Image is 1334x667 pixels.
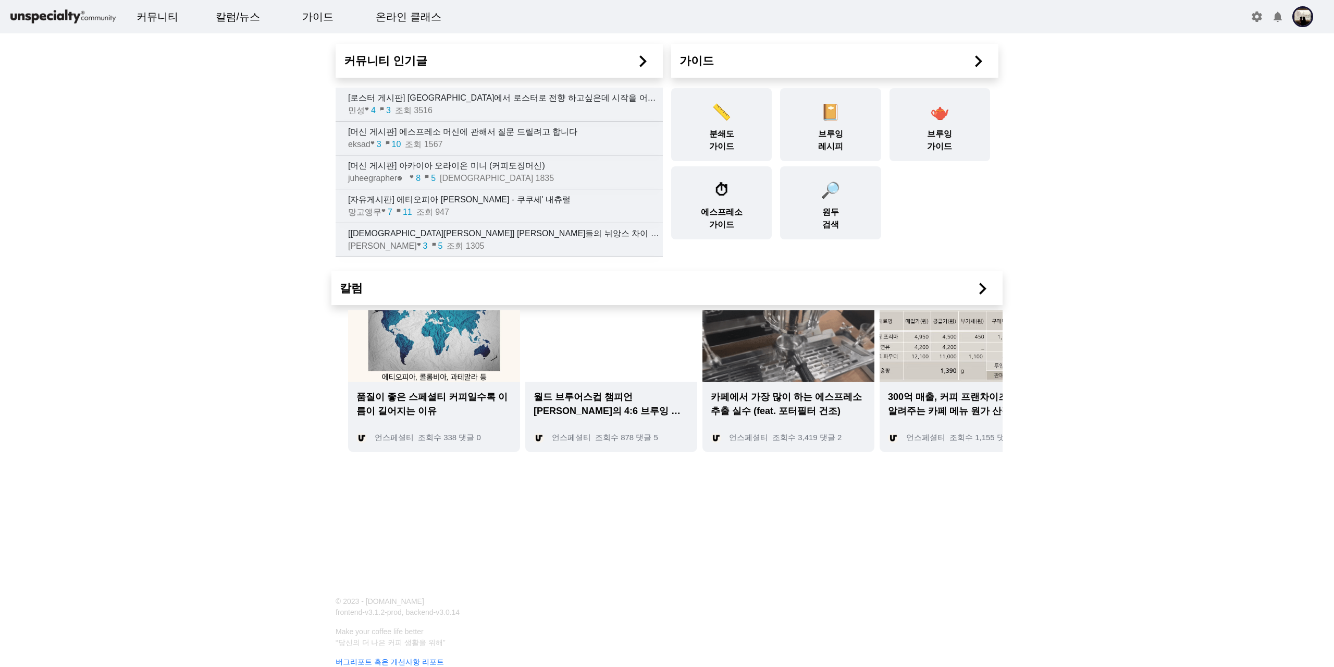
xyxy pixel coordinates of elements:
div: 에스프레소 가이드 [671,166,772,239]
span: 3 [377,140,386,149]
span: 📏 [712,103,731,120]
span: 8 [416,174,425,183]
span: 카페에서 가장 많이 하는 에스프레소 추출 실수 (feat. 포터필터 건조) [711,390,866,418]
span: 11 [403,208,416,216]
span: 🔎 [821,181,840,199]
div: 원두 검색 [780,166,881,239]
span: 조회 1305 [447,241,488,250]
img: title [534,433,544,443]
span: 망고앵무 [348,208,381,216]
span: 언스페셜티 [552,433,591,442]
mat-icon: notifications [1271,10,1284,23]
a: 커뮤니티 인기글 [344,52,654,69]
span: 조회수 338 댓글 0 [418,433,481,442]
span: 조회 947 [416,208,453,216]
span: 🫖 [930,103,949,120]
span: eksad [348,140,370,149]
p: [머신 게시판] 에스프레소 머신에 관해서 질문 드릴려고 합니다 [348,126,663,138]
a: 칼럼 [340,280,994,297]
img: title image [880,310,1052,382]
a: 월드 브루어스컵 챔피언 [PERSON_NAME]의 4:6 브루잉 레시피title언스페셜티조회수 878 댓글 5 [525,338,697,452]
img: title [888,433,898,443]
span: 조회 3516 [395,106,437,115]
span: 민성 [348,106,365,115]
mat-icon: favorite [410,175,416,181]
a: [머신 게시판] 아카이아 오라이온 미니 (커피도징머신)juheegrapher85[DEMOGRAPHIC_DATA] 1835 [336,155,663,189]
a: 🔎원두검색 [776,166,885,239]
a: 품질이 좋은 스페셜티 커피일수록 이름이 길어지는 이유title언스페셜티조회수 338 댓글 0 [348,338,520,452]
span: [DEMOGRAPHIC_DATA] 1835 [440,174,558,183]
span: 조회 1567 [405,140,447,149]
mat-icon: favorite [365,107,371,113]
a: [머신 게시판] 에스프레소 머신에 관해서 질문 드릴려고 합니다eksad310조회 1567 [336,122,663,155]
span: 언스페셜티 [906,433,945,442]
a: ⏱에스프레소가이드 [667,166,776,239]
a: 📏분쇄도가이드 [667,88,776,161]
a: [[DEMOGRAPHIC_DATA][PERSON_NAME]] [PERSON_NAME]들의 뉘앙스 차이 궁금점[PERSON_NAME]35조회 1305 [336,223,663,257]
span: 3 [423,241,432,250]
span: 설정 [161,346,174,355]
mat-icon: favorite [381,209,388,215]
span: juheegrapher [348,174,410,183]
span: 조회수 1,155 댓글 0 [949,433,1019,442]
mat-icon: chat_bubble [397,209,403,215]
p: [머신 게시판] 아카이아 오라이온 미니 (커피도징머신) [348,160,663,172]
a: 카페에서 가장 많이 하는 에스프레소 추출 실수 (feat. 포터필터 건조)title언스페셜티조회수 3,419 댓글 2 [702,338,874,452]
img: title image [702,310,874,382]
span: [PERSON_NAME] [348,241,417,250]
mat-icon: chat_bubble [386,141,392,147]
p: [자유게시판] 에티오피아 [PERSON_NAME] - 쿠쿠세' 내츄럴 [348,193,663,206]
span: 언스페셜티 [375,433,414,442]
p: [로스터 게시판] [GEOGRAPHIC_DATA]에서 로스터로 전향 하고싶은데 시작을 어떻게 해야할지 모르겠습니다.. [348,92,663,104]
img: logo [8,8,118,26]
p: © 2023 - [DOMAIN_NAME] frontend-v3.1.2-prod, backend-v3.0.14 [329,596,661,618]
img: profile image [1292,6,1313,27]
span: 4 [371,106,380,115]
mat-icon: chevron_right [631,50,654,73]
span: 월드 브루어스컵 챔피언 [PERSON_NAME]의 4:6 브루잉 레시피 [534,390,689,418]
a: 설정 [134,331,200,357]
a: 칼럼/뉴스 [207,3,269,31]
div: 분쇄도 가이드 [671,88,772,161]
a: 온라인 클래스 [367,3,450,31]
a: 홈 [3,331,69,357]
mat-icon: chat_bubble [432,242,438,249]
mat-icon: chat_bubble [380,107,386,113]
mat-icon: favorite [370,141,377,147]
img: title [356,433,367,443]
span: 품질이 좋은 스페셜티 커피일수록 이름이 길어지는 이유 [356,390,512,418]
a: [로스터 게시판] [GEOGRAPHIC_DATA]에서 로스터로 전향 하고싶은데 시작을 어떻게 해야할지 모르겠습니다..민성43조회 3516 [336,88,663,121]
span: 조회수 3,419 댓글 2 [772,433,842,442]
div: 브루잉 가이드 [890,88,990,161]
img: title [711,433,721,443]
img: title image [348,310,520,382]
span: 7 [388,208,397,216]
span: 📔 [821,103,840,120]
mat-icon: settings [1251,10,1263,23]
img: title image [525,310,697,382]
span: 3 [386,106,395,115]
span: ⏱ [714,181,730,199]
a: 커뮤니티 [128,3,187,31]
mat-icon: chevron_right [971,277,994,300]
mat-icon: chat_bubble [425,175,431,181]
span: 대화 [95,347,108,355]
mat-icon: chevron_right [967,50,990,73]
span: 5 [431,174,440,183]
a: 가이드 [294,3,342,31]
span: 조회수 878 댓글 5 [595,433,658,442]
span: 언스페셜티 [729,433,768,442]
a: 📔브루잉레시피 [776,88,885,161]
a: 가이드 [680,52,990,69]
a: 🫖브루잉가이드 [885,88,994,161]
span: 300억 매출, 커피 프랜차이즈 대표가 알려주는 카페 메뉴 원가 산정 방법 [888,390,1043,418]
mat-icon: check_circle [397,176,410,181]
p: Make your coffee life better “당신의 더 나은 커피 생활을 위해” [329,626,992,648]
a: 대화 [69,331,134,357]
a: 300억 매출, 커피 프랜차이즈 대표가 알려주는 카페 메뉴 원가 산정 방법title언스페셜티조회수 1,155 댓글 0 [880,338,1052,452]
span: 10 [392,140,405,149]
span: 5 [438,241,447,250]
